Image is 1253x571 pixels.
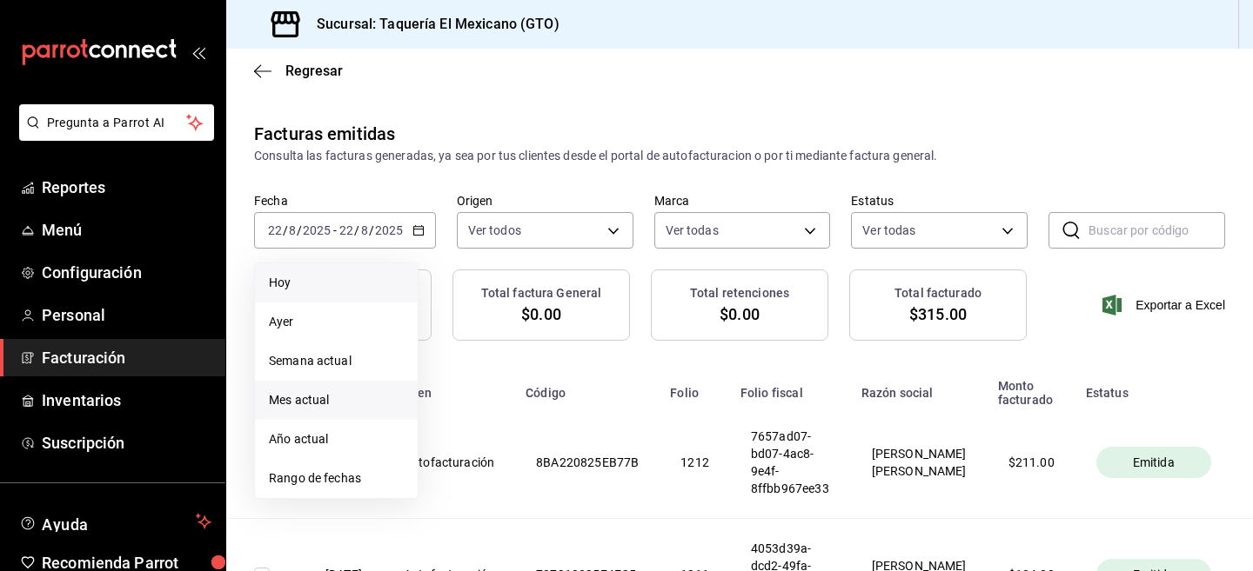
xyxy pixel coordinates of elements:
[374,223,404,237] input: ----
[690,284,789,302] h3: Total retenciones
[42,218,211,242] span: Menú
[42,176,211,199] span: Reportes
[191,45,205,59] button: open_drawer_menu
[1089,213,1225,248] input: Buscar por código
[269,391,404,409] span: Mes actual
[19,104,214,141] button: Pregunta a Parrot AI
[383,407,515,519] th: Autofacturación
[1106,295,1225,315] button: Exportar a Excel
[42,511,189,532] span: Ayuda
[720,302,760,326] span: $0.00
[851,195,1028,207] label: Estatus
[521,302,561,326] span: $0.00
[660,368,730,407] th: Folio
[851,407,988,519] th: [PERSON_NAME] [PERSON_NAME]
[42,388,211,412] span: Inventarios
[515,368,660,407] th: Código
[42,303,211,327] span: Personal
[333,223,337,237] span: -
[1075,368,1232,407] th: Estatus
[269,469,404,488] span: Rango de fechas
[338,223,354,237] input: --
[895,284,982,302] h3: Total facturado
[42,346,211,369] span: Facturación
[269,313,404,331] span: Ayer
[369,223,374,237] span: /
[654,195,831,207] label: Marca
[269,352,404,370] span: Semana actual
[730,407,851,519] th: 7657ad07-bd07-4ac8-9e4f-8ffbb967ee33
[254,195,436,207] label: Fecha
[468,222,521,239] span: Ver todos
[254,63,343,79] button: Regresar
[515,407,660,519] th: 8BA220825EB77B
[285,63,343,79] span: Regresar
[297,223,302,237] span: /
[730,368,851,407] th: Folio fiscal
[988,368,1075,407] th: Monto facturado
[481,284,602,302] h3: Total factura General
[354,223,359,237] span: /
[660,407,730,519] th: 1212
[42,261,211,284] span: Configuración
[254,121,395,147] div: Facturas emitidas
[666,222,719,239] span: Ver todas
[360,223,369,237] input: --
[42,431,211,455] span: Suscripción
[862,222,915,239] span: Ver todas
[269,274,404,292] span: Hoy
[851,368,988,407] th: Razón social
[254,147,1225,165] div: Consulta las facturas generadas, ya sea por tus clientes desde el portal de autofacturacion o por...
[12,126,214,144] a: Pregunta a Parrot AI
[283,223,288,237] span: /
[383,368,515,407] th: Origen
[302,223,332,237] input: ----
[47,114,187,132] span: Pregunta a Parrot AI
[303,14,559,35] h3: Sucursal: Taquería El Mexicano (GTO)
[267,223,283,237] input: --
[457,195,633,207] label: Origen
[909,302,967,326] span: $315.00
[1126,454,1182,471] span: Emitida
[288,223,297,237] input: --
[988,407,1075,519] th: $ 211.00
[269,430,404,448] span: Año actual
